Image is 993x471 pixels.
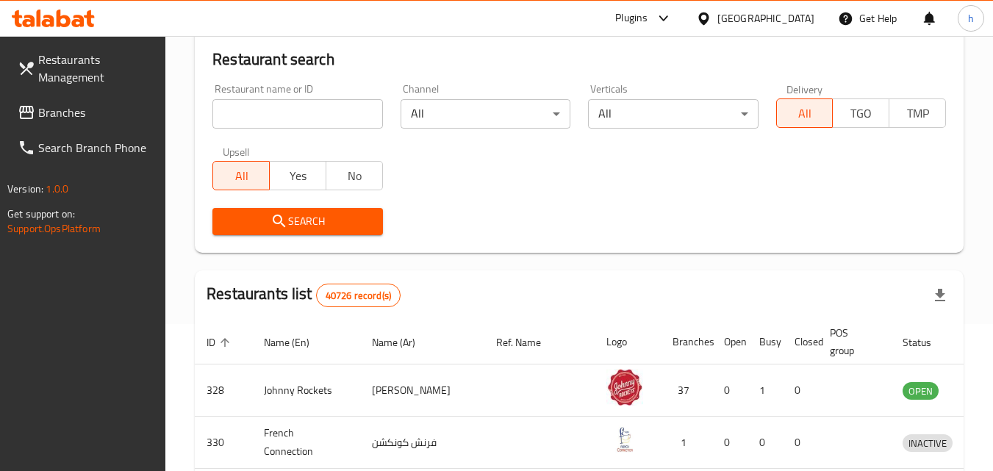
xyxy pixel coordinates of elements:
[748,364,783,417] td: 1
[326,161,383,190] button: No
[252,364,360,417] td: Johnny Rockets
[748,417,783,469] td: 0
[661,320,712,364] th: Branches
[606,369,643,406] img: Johnny Rockets
[264,334,329,351] span: Name (En)
[212,48,946,71] h2: Restaurant search
[606,421,643,458] img: French Connection
[786,84,823,94] label: Delivery
[317,289,400,303] span: 40726 record(s)
[903,434,953,452] div: INACTIVE
[661,364,712,417] td: 37
[661,417,712,469] td: 1
[895,103,940,124] span: TMP
[219,165,264,187] span: All
[712,417,748,469] td: 0
[360,364,484,417] td: [PERSON_NAME]
[712,320,748,364] th: Open
[332,165,377,187] span: No
[212,99,382,129] input: Search for restaurant name or ID..
[195,364,252,417] td: 328
[783,320,818,364] th: Closed
[903,382,939,400] div: OPEN
[839,103,883,124] span: TGO
[783,417,818,469] td: 0
[7,219,101,238] a: Support.OpsPlatform
[717,10,814,26] div: [GEOGRAPHIC_DATA]
[316,284,401,307] div: Total records count
[212,161,270,190] button: All
[776,98,834,128] button: All
[6,42,166,95] a: Restaurants Management
[276,165,320,187] span: Yes
[615,10,648,27] div: Plugins
[7,179,43,198] span: Version:
[6,130,166,165] a: Search Branch Phone
[748,320,783,364] th: Busy
[889,98,946,128] button: TMP
[224,212,370,231] span: Search
[38,104,154,121] span: Branches
[38,139,154,157] span: Search Branch Phone
[903,435,953,452] span: INACTIVE
[6,95,166,130] a: Branches
[588,99,758,129] div: All
[903,383,939,400] span: OPEN
[223,146,250,157] label: Upsell
[922,278,958,313] div: Export file
[783,364,818,417] td: 0
[212,208,382,235] button: Search
[360,417,484,469] td: فرنش كونكشن
[496,334,560,351] span: Ref. Name
[207,283,401,307] h2: Restaurants list
[372,334,434,351] span: Name (Ar)
[832,98,889,128] button: TGO
[830,324,873,359] span: POS group
[46,179,68,198] span: 1.0.0
[269,161,326,190] button: Yes
[252,417,360,469] td: French Connection
[401,99,570,129] div: All
[7,204,75,223] span: Get support on:
[38,51,154,86] span: Restaurants Management
[783,103,828,124] span: All
[712,364,748,417] td: 0
[903,334,950,351] span: Status
[195,417,252,469] td: 330
[595,320,661,364] th: Logo
[968,10,974,26] span: h
[207,334,234,351] span: ID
